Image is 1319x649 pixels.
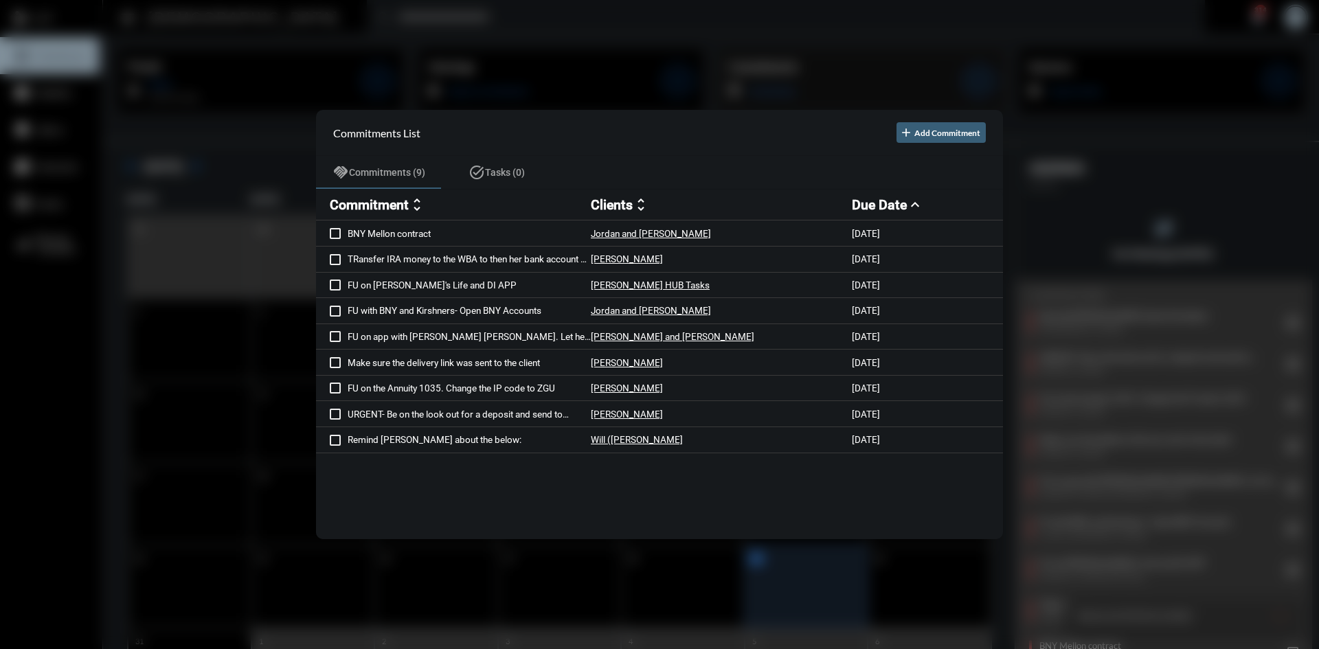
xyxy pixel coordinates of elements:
[348,383,591,394] p: FU on the Annuity 1035. Change the IP code to ZGU
[333,126,420,139] h2: Commitments List
[330,197,409,213] h2: Commitment
[852,280,880,291] p: [DATE]
[633,196,649,213] mat-icon: unfold_more
[591,280,710,291] p: [PERSON_NAME] HUB Tasks
[348,409,591,420] p: URGENT- Be on the look out for a deposit and send to [PERSON_NAME] [DATE]
[852,253,880,264] p: [DATE]
[348,280,591,291] p: FU on [PERSON_NAME]'s Life and DI APP
[332,164,349,181] mat-icon: handshake
[348,228,591,239] p: BNY Mellon contract
[852,228,880,239] p: [DATE]
[852,357,880,368] p: [DATE]
[591,253,663,264] p: [PERSON_NAME]
[591,331,754,342] p: [PERSON_NAME] and [PERSON_NAME]
[852,305,880,316] p: [DATE]
[591,357,663,368] p: [PERSON_NAME]
[899,126,913,139] mat-icon: add
[907,196,923,213] mat-icon: expand_less
[852,434,880,445] p: [DATE]
[349,167,425,178] span: Commitments (9)
[348,434,591,445] p: Remind [PERSON_NAME] about the below:
[852,383,880,394] p: [DATE]
[348,305,591,316] p: FU with BNY and Kirshners- Open BNY Accounts
[469,164,485,181] mat-icon: task_alt
[485,167,525,178] span: Tasks (0)
[852,331,880,342] p: [DATE]
[409,196,425,213] mat-icon: unfold_more
[348,253,591,264] p: TRansfer IRA money to the WBA to then her bank account on file.
[348,357,591,368] p: Make sure the delivery link was sent to the client
[591,228,711,239] p: Jordan and [PERSON_NAME]
[852,409,880,420] p: [DATE]
[591,305,711,316] p: Jordan and [PERSON_NAME]
[591,409,663,420] p: [PERSON_NAME]
[591,383,663,394] p: [PERSON_NAME]
[897,122,986,143] button: Add Commitment
[591,434,683,445] p: Will ([PERSON_NAME]
[591,197,633,213] h2: Clients
[852,197,907,213] h2: Due Date
[348,331,591,342] p: FU on app with [PERSON_NAME] [PERSON_NAME]. Let her know medical exam was completed yesteray.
